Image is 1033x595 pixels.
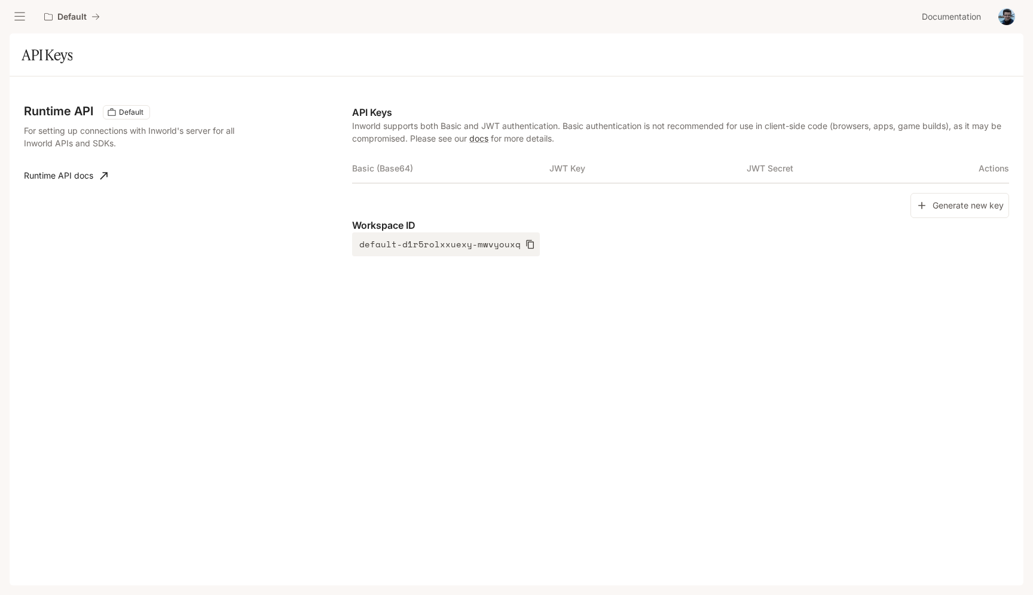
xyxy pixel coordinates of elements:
[114,107,148,118] span: Default
[995,5,1019,29] button: User avatar
[917,5,990,29] a: Documentation
[747,154,944,183] th: JWT Secret
[24,105,93,117] h3: Runtime API
[352,232,540,256] button: default-d1r5rolxxuexy-mwvyouxq
[352,218,1009,232] p: Workspace ID
[9,6,30,27] button: open drawer
[352,105,1009,119] p: API Keys
[57,12,87,22] p: Default
[19,164,112,188] a: Runtime API docs
[103,105,150,119] div: These keys will apply to your current workspace only
[24,124,263,149] p: For setting up connections with Inworld's server for all Inworld APIs and SDKs.
[22,43,72,67] h1: API Keys
[910,193,1009,219] button: Generate new key
[943,154,1009,183] th: Actions
[469,133,488,143] a: docs
[998,8,1015,25] img: User avatar
[352,154,549,183] th: Basic (Base64)
[922,10,981,24] span: Documentation
[39,5,105,29] button: All workspaces
[352,119,1009,145] p: Inworld supports both Basic and JWT authentication. Basic authentication is not recommended for u...
[549,154,747,183] th: JWT Key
